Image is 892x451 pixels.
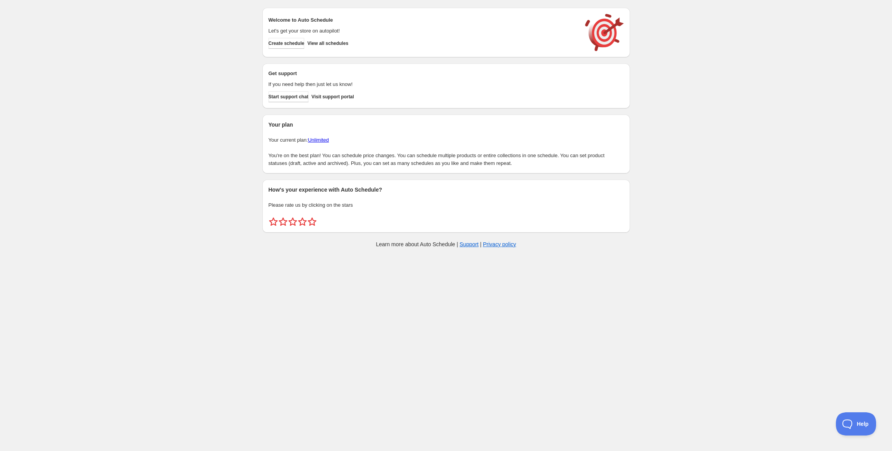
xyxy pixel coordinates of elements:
h2: Your plan [269,121,624,129]
button: Create schedule [269,38,305,49]
p: Please rate us by clicking on the stars [269,201,624,209]
a: Privacy policy [483,241,516,247]
span: View all schedules [307,40,348,46]
p: Learn more about Auto Schedule | | [376,240,516,248]
span: Visit support portal [312,94,354,100]
p: You're on the best plan! You can schedule price changes. You can schedule multiple products or en... [269,152,624,167]
span: Start support chat [269,94,308,100]
p: If you need help then just let us know! [269,81,577,88]
a: Support [460,241,479,247]
a: Start support chat [269,91,308,102]
iframe: Toggle Customer Support [836,412,877,436]
a: Visit support portal [312,91,354,102]
p: Let's get your store on autopilot! [269,27,577,35]
p: Your current plan: [269,136,624,144]
h2: Welcome to Auto Schedule [269,16,577,24]
span: Create schedule [269,40,305,46]
button: View all schedules [307,38,348,49]
h2: Get support [269,70,577,77]
h2: How's your experience with Auto Schedule? [269,186,624,194]
a: Unlimited [308,137,329,143]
